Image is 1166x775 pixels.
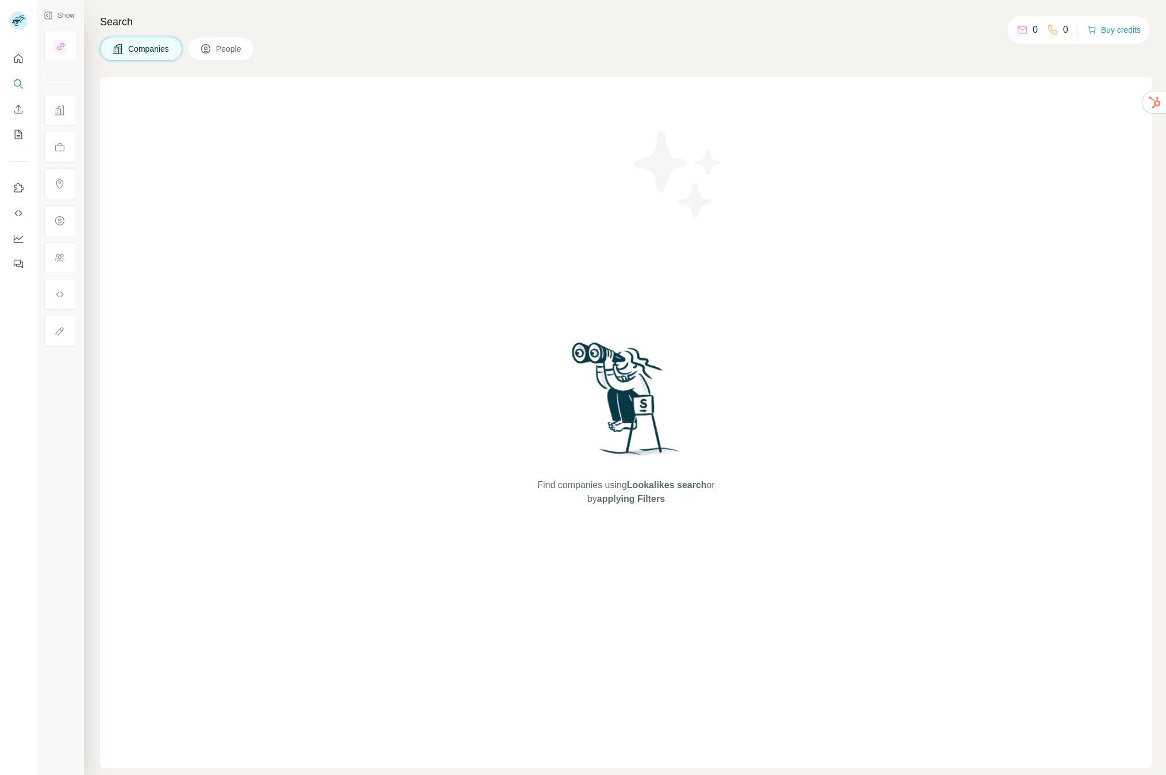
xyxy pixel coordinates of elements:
[626,123,730,227] img: Surfe Illustration - Stars
[9,99,28,120] button: Enrich CSV
[9,74,28,94] button: Search
[9,254,28,274] button: Feedback
[597,494,665,504] span: applying Filters
[1033,23,1038,37] p: 0
[36,7,83,24] button: Show
[627,480,707,490] span: Lookalikes search
[9,203,28,224] button: Use Surfe API
[9,124,28,145] button: My lists
[9,228,28,249] button: Dashboard
[1087,22,1141,38] button: Buy credits
[534,478,718,506] span: Find companies using or by
[9,178,28,198] button: Use Surfe on LinkedIn
[1063,23,1068,37] p: 0
[567,339,686,467] img: Surfe Illustration - Woman searching with binoculars
[9,48,28,69] button: Quick start
[216,43,243,55] span: People
[128,43,170,55] span: Companies
[100,14,1152,30] h4: Search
